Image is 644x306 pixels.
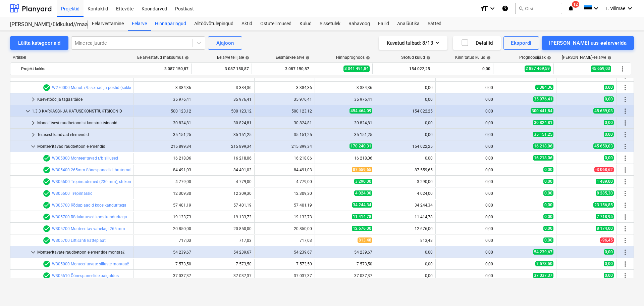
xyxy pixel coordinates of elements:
[502,4,508,12] i: Abikeskus
[257,215,312,219] div: 19 133,73
[318,273,372,278] div: 37 037,37
[52,191,93,196] a: W305600 Trepimarsid
[151,17,190,31] div: Hinnapäringud
[533,143,553,149] span: 16 218,06
[593,143,614,149] span: 45 659,03
[52,203,126,208] a: W305700 Rõduplaadid koos kanduritega
[318,97,372,102] div: 35 976,41
[350,143,372,149] span: 170 240,31
[43,189,51,198] span: Eelarvereal on 1 hinnapakkumist
[387,39,439,47] div: Kuvatud tulbad : 8/13
[455,55,491,60] div: Kinnitatud kulud
[29,131,37,139] span: keyboard_arrow_right
[43,236,51,245] span: Eelarvereal on 1 hinnapakkumist
[316,17,344,31] a: Sissetulek
[533,96,553,102] span: 35 976,41
[52,156,118,161] a: W305000 Monteeritavad r/b sillused
[137,97,191,102] div: 35 976,41
[52,238,106,243] a: W305700 Liftišahti katteplaat
[621,178,629,186] span: Rohkem tegevusi
[124,156,129,161] span: bar_chart
[378,273,433,278] div: 0,00
[137,85,191,90] div: 3 384,36
[375,63,430,74] div: 154 022,25
[257,156,312,161] div: 16 218,06
[43,225,51,233] span: Eelarvereal on 1 hinnapakkumist
[621,236,629,245] span: Rohkem tegevusi
[137,179,191,184] div: 4 779,00
[257,262,312,266] div: 7 573,50
[336,55,370,60] div: Hinnaprognoos
[543,237,553,243] span: 0,00
[296,17,316,31] a: Kulud
[604,155,614,161] span: 0,00
[124,179,129,184] span: bar_chart
[600,237,614,243] span: -96,45
[137,191,191,196] div: 12 309,30
[197,109,252,114] div: 500 123,12
[134,63,189,74] div: 3 087 150,87
[137,55,189,60] div: Eelarvestatud maksumus
[198,226,204,231] span: edit
[319,191,324,196] span: edit
[593,108,614,114] span: 45 659,03
[378,203,433,208] div: 34 244,34
[237,17,256,31] div: Aktid
[124,214,129,220] span: bar_chart
[137,144,191,149] div: 215 899,34
[197,168,252,172] div: 84 491,03
[29,95,37,103] span: keyboard_arrow_right
[378,97,433,102] div: 0,00
[604,273,614,278] span: 0,00
[198,167,204,173] span: edit
[24,107,32,115] span: keyboard_arrow_down
[593,202,614,208] span: 23 156,85
[604,261,614,266] span: 0,00
[257,168,312,172] div: 84 491,03
[21,63,128,74] div: Projekt kokku
[374,17,393,31] a: Failid
[197,97,252,102] div: 35 976,41
[10,55,131,60] div: Artikkel
[352,214,372,219] span: 11 414,78
[197,226,252,231] div: 20 850,00
[621,201,629,209] span: Rohkem tegevusi
[137,226,191,231] div: 20 850,00
[354,190,372,196] span: 4 024,00
[255,63,309,74] div: 3 087 150,87
[438,191,493,196] div: 0,00
[197,191,252,196] div: 12 309,30
[438,168,493,172] div: 0,00
[438,97,493,102] div: 0,00
[378,156,433,161] div: 0,00
[378,132,433,137] div: 0,00
[621,131,629,139] span: Rohkem tegevusi
[257,109,312,114] div: 500 123,12
[124,203,129,208] span: bar_chart
[244,56,249,60] span: help
[198,238,204,243] span: edit
[621,213,629,221] span: Rohkem tegevusi
[197,262,252,266] div: 7 573,50
[621,84,629,92] span: Rohkem tegevusi
[352,226,372,231] span: 12 676,00
[606,56,611,60] span: help
[257,238,312,243] div: 717,03
[257,226,312,231] div: 20 850,00
[29,248,37,256] span: keyboard_arrow_down
[37,118,131,128] div: Monoliitsest raudbetoonist konstruktsioonid
[533,249,553,255] span: 54 239,67
[343,65,370,72] span: 3 041 491,84
[596,226,614,231] span: 8 174,00
[621,119,629,127] span: Rohkem tegevusi
[619,65,627,73] span: Rohkem tegevusi
[208,36,242,50] button: Ajajoon
[29,119,37,127] span: keyboard_arrow_right
[197,85,252,90] div: 3 384,36
[52,179,142,184] a: W305600 Trepimademed (230 mm), sh konsoolid
[197,144,252,149] div: 215 899,34
[43,201,51,209] span: Eelarvereal on 1 hinnapakkumist
[124,238,129,243] span: bar_chart
[596,190,614,196] span: 8 285,30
